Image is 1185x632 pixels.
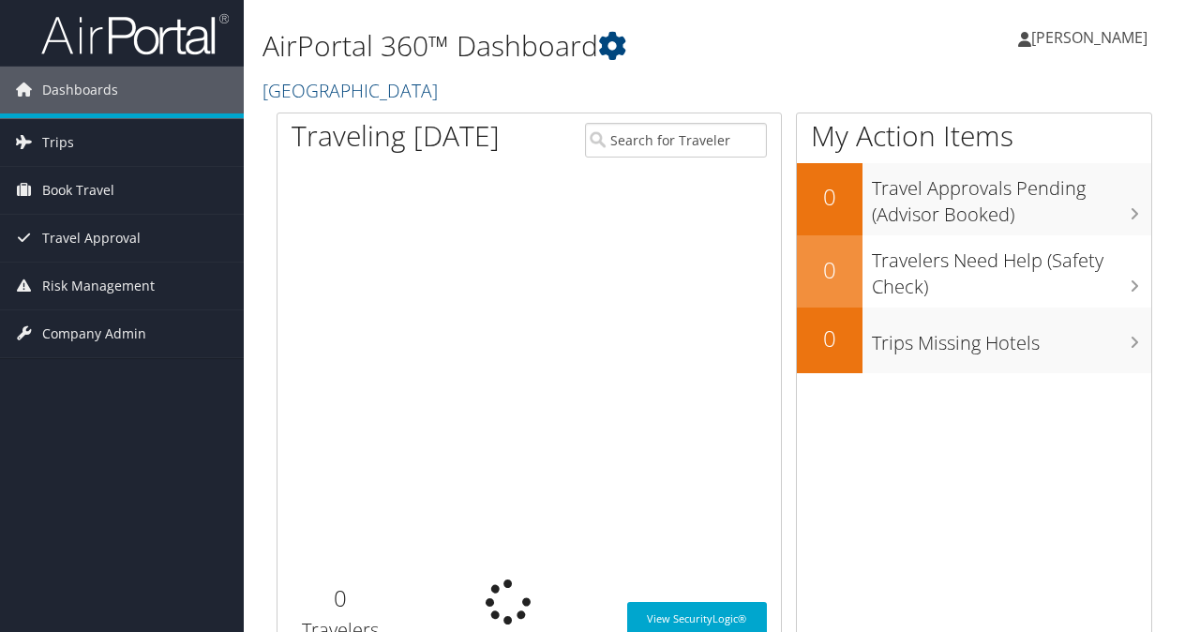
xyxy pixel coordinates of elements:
span: [PERSON_NAME] [1031,27,1147,48]
h1: AirPortal 360™ Dashboard [262,26,865,66]
h3: Travelers Need Help (Safety Check) [872,238,1151,300]
span: Travel Approval [42,215,141,262]
h3: Travel Approvals Pending (Advisor Booked) [872,166,1151,228]
h2: 0 [797,323,862,354]
span: Risk Management [42,263,155,309]
a: 0Travel Approvals Pending (Advisor Booked) [797,163,1151,235]
h1: My Action Items [797,116,1151,156]
span: Trips [42,119,74,166]
span: Dashboards [42,67,118,113]
h1: Traveling [DATE] [292,116,500,156]
h2: 0 [797,181,862,213]
h2: 0 [797,254,862,286]
a: [GEOGRAPHIC_DATA] [262,78,442,103]
input: Search for Traveler [585,123,767,158]
span: Company Admin [42,310,146,357]
img: airportal-logo.png [41,12,229,56]
a: [PERSON_NAME] [1018,9,1166,66]
h3: Trips Missing Hotels [872,321,1151,356]
span: Book Travel [42,167,114,214]
a: 0Trips Missing Hotels [797,308,1151,373]
a: 0Travelers Need Help (Safety Check) [797,235,1151,308]
h2: 0 [292,582,389,614]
